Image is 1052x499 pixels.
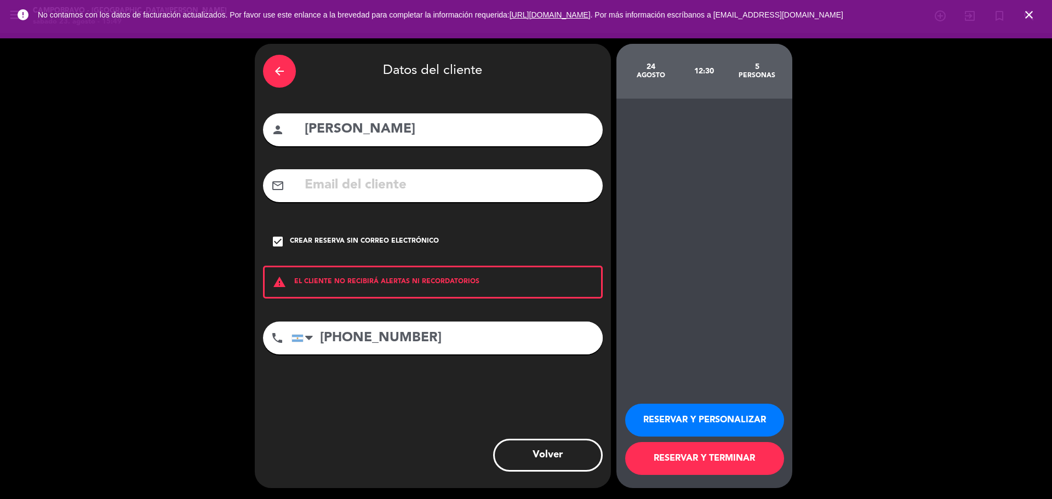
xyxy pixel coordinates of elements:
[38,10,843,19] span: No contamos con los datos de facturación actualizados. Por favor use este enlance a la brevedad p...
[271,123,284,136] i: person
[290,236,439,247] div: Crear reserva sin correo electrónico
[493,439,603,472] button: Volver
[292,322,317,354] div: Argentina: +54
[271,331,284,345] i: phone
[625,404,784,437] button: RESERVAR Y PERSONALIZAR
[730,62,784,71] div: 5
[271,179,284,192] i: mail_outline
[265,276,294,289] i: warning
[263,266,603,299] div: EL CLIENTE NO RECIBIRÁ ALERTAS NI RECORDATORIOS
[625,442,784,475] button: RESERVAR Y TERMINAR
[591,10,843,19] a: . Por más información escríbanos a [EMAIL_ADDRESS][DOMAIN_NAME]
[1022,8,1036,21] i: close
[263,52,603,90] div: Datos del cliente
[625,62,678,71] div: 24
[677,52,730,90] div: 12:30
[304,174,594,197] input: Email del cliente
[510,10,591,19] a: [URL][DOMAIN_NAME]
[304,118,594,141] input: Nombre del cliente
[273,65,286,78] i: arrow_back
[271,235,284,248] i: check_box
[730,71,784,80] div: personas
[291,322,603,354] input: Número de teléfono...
[16,8,30,21] i: error
[625,71,678,80] div: agosto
